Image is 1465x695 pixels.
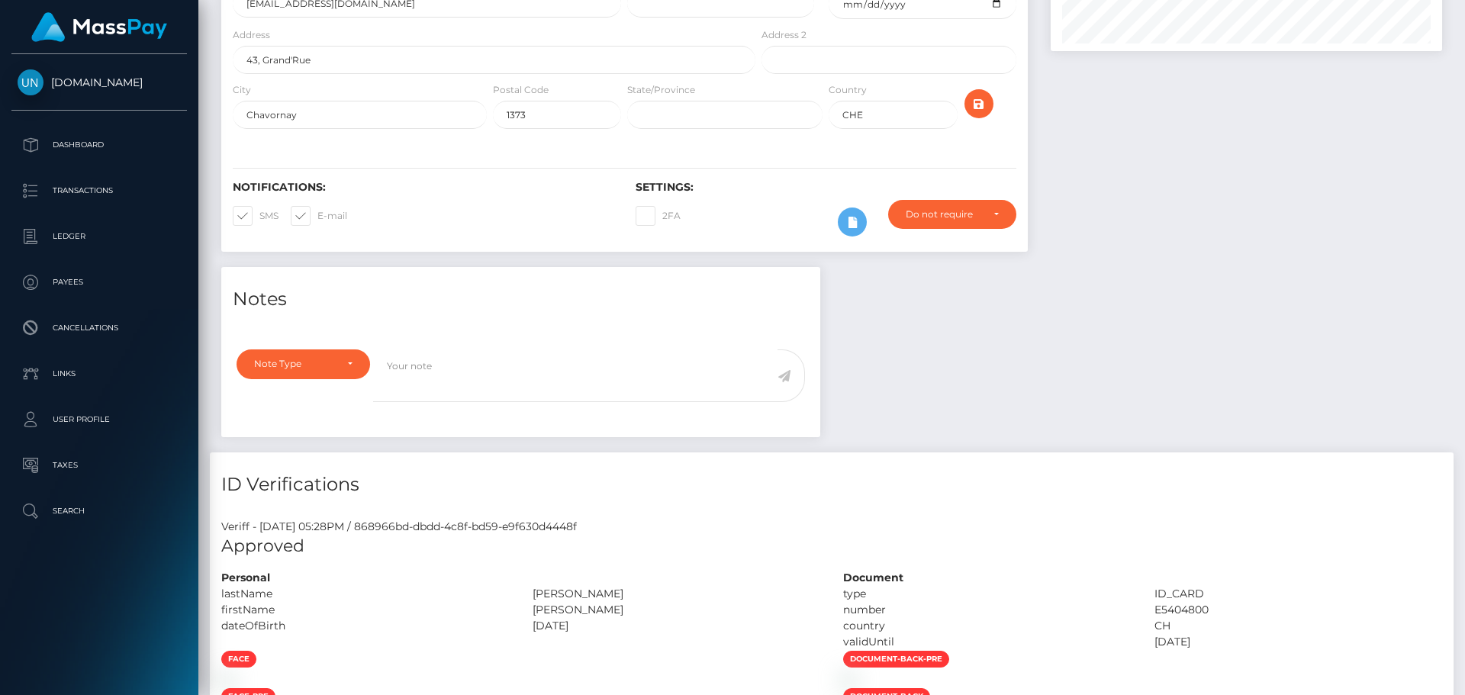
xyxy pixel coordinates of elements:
[18,317,181,339] p: Cancellations
[627,83,695,97] label: State/Province
[18,362,181,385] p: Links
[521,586,832,602] div: [PERSON_NAME]
[221,571,270,584] strong: Personal
[233,206,279,226] label: SMS
[18,225,181,248] p: Ledger
[11,309,187,347] a: Cancellations
[832,602,1143,618] div: number
[11,76,187,89] span: [DOMAIN_NAME]
[210,602,521,618] div: firstName
[636,206,681,226] label: 2FA
[843,651,949,668] span: document-back-pre
[829,83,867,97] label: Country
[1143,586,1454,602] div: ID_CARD
[636,181,1016,194] h6: Settings:
[843,674,855,686] img: eb1b3b72-6bde-4966-a186-d34b9f27e391
[18,500,181,523] p: Search
[31,12,167,42] img: MassPay Logo
[221,471,1442,498] h4: ID Verifications
[221,535,1442,558] h5: Approved
[906,208,981,220] div: Do not require
[18,271,181,294] p: Payees
[1143,602,1454,618] div: E5404800
[18,408,181,431] p: User Profile
[210,586,521,602] div: lastName
[233,181,613,194] h6: Notifications:
[233,286,809,313] h4: Notes
[888,200,1016,229] button: Do not require
[11,446,187,484] a: Taxes
[18,69,43,95] img: Unlockt.me
[1143,618,1454,634] div: CH
[18,134,181,156] p: Dashboard
[521,602,832,618] div: [PERSON_NAME]
[493,83,549,97] label: Postal Code
[11,217,187,256] a: Ledger
[11,172,187,210] a: Transactions
[210,618,521,634] div: dateOfBirth
[11,126,187,164] a: Dashboard
[11,355,187,393] a: Links
[761,28,807,42] label: Address 2
[221,674,233,686] img: 061e0293-66fc-4da0-a8e5-41441bda0da4
[843,571,903,584] strong: Document
[11,401,187,439] a: User Profile
[11,492,187,530] a: Search
[521,618,832,634] div: [DATE]
[291,206,347,226] label: E-mail
[233,83,251,97] label: City
[1143,634,1454,650] div: [DATE]
[221,651,256,668] span: face
[210,519,1454,535] div: Veriff - [DATE] 05:28PM / 868966bd-dbdd-4c8f-bd59-e9f630d4448f
[832,586,1143,602] div: type
[254,358,335,370] div: Note Type
[832,618,1143,634] div: country
[237,349,370,378] button: Note Type
[11,263,187,301] a: Payees
[18,179,181,202] p: Transactions
[233,28,270,42] label: Address
[832,634,1143,650] div: validUntil
[18,454,181,477] p: Taxes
